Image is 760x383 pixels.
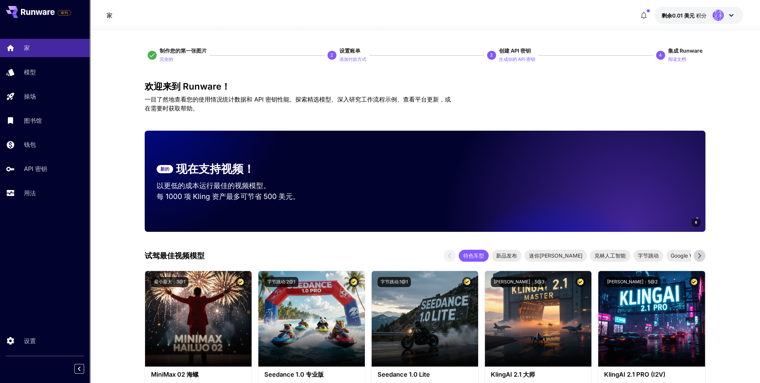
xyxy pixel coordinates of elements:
[160,55,173,63] button: 完全的
[604,277,661,287] button: [PERSON_NAME]：5@2
[713,7,723,23] font: 未定义未定义
[662,12,695,19] font: 剩余0.01 美元
[668,56,686,62] font: 阅读文档
[145,251,204,260] font: 试驾最佳视频模型
[24,44,30,52] font: 家
[176,162,255,175] font: 现在支持视频！
[666,250,703,262] div: Google Veo
[695,219,697,225] span: 6
[154,279,185,284] font: 最小最大：3@1
[24,189,36,197] font: 用法
[264,277,298,287] button: 字节跳动:2@1
[662,12,707,19] div: -0.0053美元
[107,11,113,20] nav: 面包屑
[524,250,587,262] div: 迷你[PERSON_NAME]
[462,277,472,287] button: 认证模型——经过审查，具有最佳性能，并包含商业许可证。
[499,56,535,62] font: 生成你的 API 密钥
[598,271,705,367] img: 替代
[160,166,169,172] font: 新的
[151,277,188,287] button: 最小最大：3@1
[381,279,408,284] font: 字节跳动:1@1
[659,53,662,58] font: 4
[590,250,630,262] div: 克林人工智能
[267,279,295,284] font: 字节跳动:2@1
[145,271,252,367] img: 替代
[491,371,535,378] font: KlingAI 2.1 大师
[378,277,411,287] button: 字节跳动:1@1
[145,96,451,112] font: 一目了然地查看您的使用情况统计数据和 API 密钥性能。探索精选模型、深入研究工作流程示例、查看平台更新，或在需要时获取帮助。
[58,8,71,17] span: 添加您的支付卡以启用完整的平台功能。
[24,165,47,172] font: API 密钥
[339,47,360,54] font: 设置账单
[372,271,478,367] img: 替代
[494,279,544,284] font: [PERSON_NAME]：5@3
[575,277,585,287] button: 认证模型——经过审查，具有最佳性能，并包含商业许可证。
[107,11,113,20] a: 家
[24,117,42,124] font: 图书馆
[24,337,36,345] font: 设置
[61,10,68,15] font: 审判
[594,252,626,259] font: 克林人工智能
[604,371,665,378] font: KlingAI 2.1 PRO (I2V)
[499,47,531,54] font: 创建 API 密钥
[654,7,743,24] button: -0.0053美元未定义未定义
[499,55,535,63] button: 生成你的 API 密钥
[689,277,699,287] button: 认证模型——经过审查，具有最佳性能，并包含商业许可证。
[264,371,324,378] font: Seedance 1.0 专业版
[696,12,707,19] font: 积分
[330,53,333,58] font: 2
[24,141,36,148] font: 钱包
[633,250,663,262] div: 字节跳动
[492,250,521,262] div: 新品发布
[378,371,430,378] font: Seedance 1.0 Lite
[490,53,493,58] font: 3
[491,277,547,287] button: [PERSON_NAME]：5@3
[459,250,489,262] div: 特色车型
[151,371,199,378] font: MiniMax 02 海螺
[24,93,36,100] font: 操场
[258,271,365,367] img: 替代
[236,277,246,287] button: 认证模型——经过审查，具有最佳性能，并包含商业许可证。
[668,47,702,54] font: 集成 Runware
[339,55,366,63] button: 添加付款方式
[74,364,84,374] button: 折叠侧边栏
[349,277,359,287] button: 认证模型——经过审查，具有最佳性能，并包含商业许可证。
[157,192,300,201] font: 每 1000 项 Kling 资产最多可节省 500 美元。
[671,252,699,259] font: Google Veo
[24,68,36,76] font: 模型
[160,47,207,54] font: 制作您的第一张图片
[107,12,113,19] font: 家
[485,271,591,367] img: 替代
[668,55,686,63] button: 阅读文档
[145,81,230,92] font: 欢迎来到 Runware！
[157,181,270,190] font: 以更低的成本运行最佳的视频模型。
[80,362,90,376] div: 折叠侧边栏
[607,279,658,284] font: [PERSON_NAME]：5@2
[529,252,582,259] font: 迷你[PERSON_NAME]
[638,252,659,259] font: 字节跳动
[463,252,484,259] font: 特色车型
[160,56,173,62] font: 完全的
[496,252,517,259] font: 新品发布
[339,56,366,62] font: 添加付款方式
